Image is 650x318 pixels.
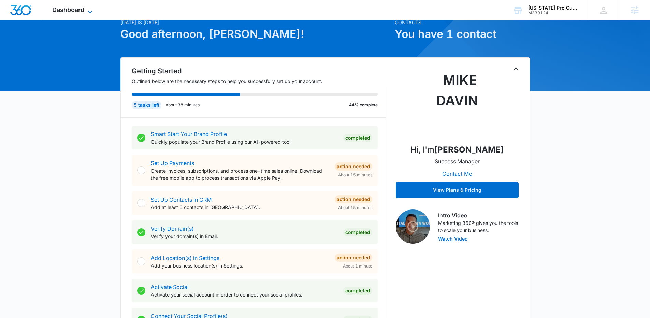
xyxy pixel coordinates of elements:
p: Contacts [395,19,530,26]
div: Completed [343,287,372,295]
img: Intro Video [396,209,430,244]
div: Action Needed [335,195,372,203]
p: Outlined below are the necessary steps to help you successfully set up your account. [132,77,386,85]
div: 5 tasks left [132,101,161,109]
p: [DATE] is [DATE] [120,19,391,26]
a: Verify Domain(s) [151,225,194,232]
div: account name [528,5,578,11]
button: View Plans & Pricing [396,182,519,198]
p: Quickly populate your Brand Profile using our AI-powered tool. [151,138,338,145]
h1: You have 1 contact [395,26,530,42]
div: Completed [343,134,372,142]
p: Success Manager [435,157,480,165]
strong: [PERSON_NAME] [434,145,504,155]
span: About 1 minute [343,263,372,269]
a: Smart Start Your Brand Profile [151,131,227,138]
img: Mike Davin [423,70,491,138]
p: About 38 minutes [165,102,200,108]
p: Hi, I'm [410,144,504,156]
p: Verify your domain(s) in Email. [151,233,338,240]
h1: Good afternoon, [PERSON_NAME]! [120,26,391,42]
span: About 15 minutes [338,205,372,211]
button: Watch Video [438,236,468,241]
button: Contact Me [435,165,479,182]
button: Toggle Collapse [512,64,520,73]
div: account id [528,11,578,15]
h3: Intro Video [438,211,519,219]
p: Add at least 5 contacts in [GEOGRAPHIC_DATA]. [151,204,329,211]
div: Completed [343,228,372,236]
p: 44% complete [349,102,378,108]
a: Set Up Contacts in CRM [151,196,212,203]
p: Add your business location(s) in Settings. [151,262,329,269]
h2: Getting Started [132,66,386,76]
p: Marketing 360® gives you the tools to scale your business. [438,219,519,234]
a: Set Up Payments [151,160,194,167]
a: Activate Social [151,284,189,290]
div: Action Needed [335,162,372,171]
div: Action Needed [335,254,372,262]
span: Dashboard [52,6,84,13]
a: Add Location(s) in Settings [151,255,219,261]
p: Activate your social account in order to connect your social profiles. [151,291,338,298]
span: About 15 minutes [338,172,372,178]
p: Create invoices, subscriptions, and process one-time sales online. Download the free mobile app t... [151,167,329,182]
